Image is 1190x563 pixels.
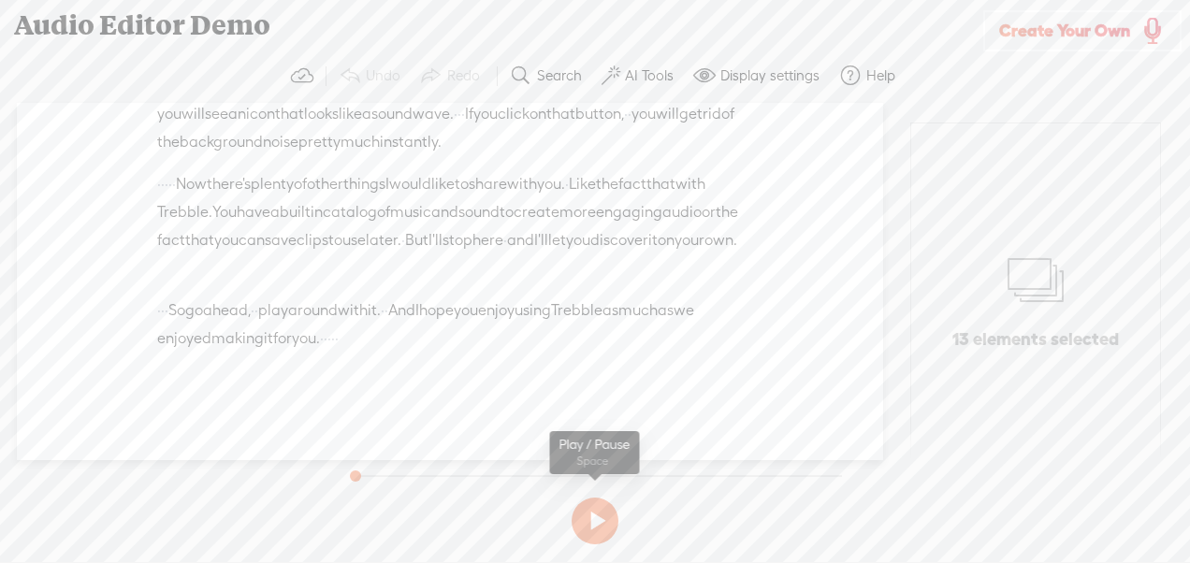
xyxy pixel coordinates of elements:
[530,100,546,128] span: on
[362,100,371,128] span: a
[368,296,381,325] span: it.
[590,226,648,254] span: discover
[265,226,297,254] span: save
[565,170,569,198] span: ·
[246,100,275,128] span: icon
[371,100,413,128] span: sound
[327,325,331,353] span: ·
[559,198,596,226] span: more
[172,170,176,198] span: ·
[311,198,323,226] span: in
[503,226,507,254] span: ·
[389,170,431,198] span: would
[323,198,377,226] span: catalog
[275,100,304,128] span: that
[658,226,675,254] span: on
[465,100,473,128] span: If
[343,170,385,198] span: things
[596,170,618,198] span: the
[292,325,320,353] span: you.
[203,296,251,325] span: ahead,
[461,100,465,128] span: ·
[507,170,537,198] span: with
[498,100,530,128] span: click
[702,198,716,226] span: or
[602,296,618,325] span: as
[415,296,419,325] span: I
[716,198,738,226] span: the
[458,198,500,226] span: sound
[472,226,503,254] span: here
[264,325,273,353] span: it
[181,100,205,128] span: will
[381,296,385,325] span: ·
[254,296,258,325] span: ·
[273,325,292,353] span: for
[662,198,702,226] span: audio
[157,128,180,156] span: the
[546,100,575,128] span: that
[288,296,338,325] span: around
[366,66,400,85] label: Undo
[390,198,431,226] span: music
[377,198,390,226] span: of
[331,325,335,353] span: ·
[566,226,590,254] span: you
[658,296,674,325] span: as
[618,296,658,325] span: much
[168,170,172,198] span: ·
[537,66,582,85] label: Search
[507,226,534,254] span: and
[720,66,820,85] label: Display settings
[473,100,498,128] span: you
[161,296,165,325] span: ·
[1,1,983,50] div: Audio Editor Demo
[454,296,478,325] span: you
[165,170,168,198] span: ·
[237,198,270,226] span: have
[952,328,1119,351] p: 13 elements selected
[328,226,342,254] span: to
[304,100,339,128] span: looks
[502,57,594,94] button: Search
[161,170,165,198] span: ·
[320,325,324,353] span: ·
[258,296,288,325] span: play
[866,66,895,85] label: Help
[263,128,298,156] span: noise
[176,170,207,198] span: Now
[335,325,339,353] span: ·
[214,226,239,254] span: you
[157,170,161,198] span: ·
[211,325,264,353] span: making
[165,296,168,325] span: ·
[185,296,203,325] span: go
[675,226,704,254] span: your
[628,100,631,128] span: ·
[157,198,212,226] span: Trebble.
[624,100,628,128] span: ·
[656,100,679,128] span: will
[704,226,737,254] span: own.
[185,226,214,254] span: that
[339,100,362,128] span: like
[431,198,458,226] span: and
[207,170,251,198] span: there's
[646,170,675,198] span: that
[388,296,415,325] span: And
[342,226,366,254] span: use
[297,226,328,254] span: clips
[447,66,480,85] label: Redo
[157,296,161,325] span: ·
[157,325,211,353] span: enjoyed
[331,57,413,94] button: Undo
[455,170,469,198] span: to
[168,296,185,325] span: So
[625,66,674,85] label: AI Tools
[251,170,294,198] span: plenty
[431,170,455,198] span: like
[270,198,280,226] span: a
[413,100,454,128] span: wave.
[596,198,662,226] span: engaging
[157,100,181,128] span: you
